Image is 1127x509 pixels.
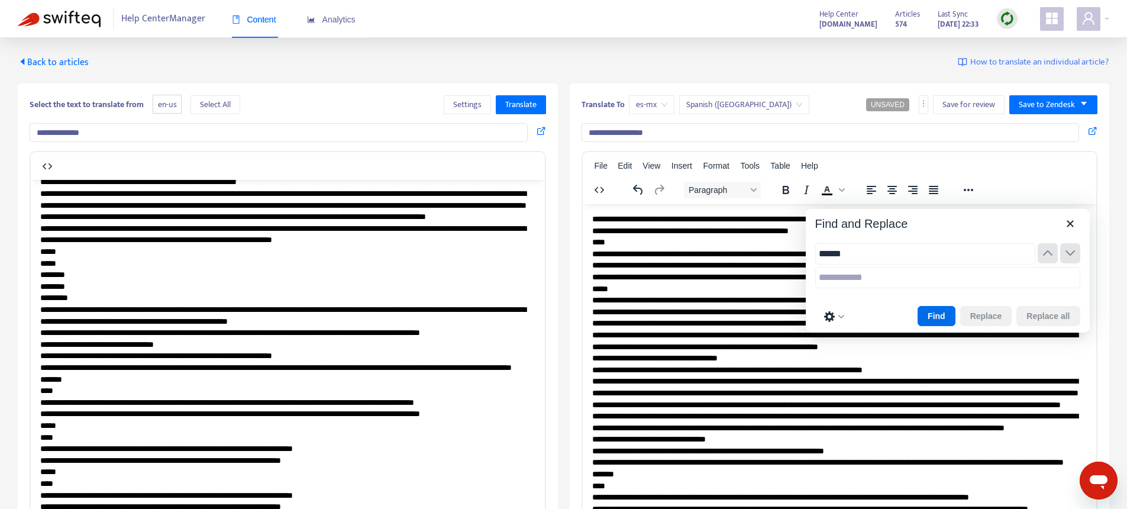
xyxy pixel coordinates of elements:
strong: [DATE] 22:33 [938,18,979,31]
span: user [1081,11,1096,25]
span: Save to Zendesk [1019,98,1075,111]
span: Help [801,161,818,170]
button: Settings [444,95,491,114]
b: Select the text to translate from [30,98,144,111]
span: How to translate an individual article? [970,56,1109,69]
span: Help Center [819,8,858,21]
button: Reveal or hide additional toolbar items [958,182,979,198]
span: more [919,99,928,108]
span: Content [232,15,276,24]
button: Preferences [820,308,848,325]
iframe: Button to launch messaging window [1080,462,1118,500]
span: Back to articles [18,54,89,70]
button: Align left [861,182,881,198]
button: Italic [796,182,816,198]
span: caret-left [18,57,27,66]
button: Save for review [933,95,1005,114]
span: Articles [895,8,920,21]
span: appstore [1045,11,1059,25]
span: Select All [200,98,231,111]
button: Undo [628,182,648,198]
span: Table [770,161,790,170]
img: Swifteq [18,11,101,27]
span: Help Center Manager [121,8,205,30]
strong: 574 [895,18,907,31]
span: Edit [618,161,632,170]
button: Bold [776,182,796,198]
span: File [594,161,608,170]
b: Translate To [582,98,625,111]
button: Previous [1038,243,1058,263]
span: Translate [505,98,537,111]
button: Select All [190,95,240,114]
span: Analytics [307,15,356,24]
span: Spanish (Mexico) [686,96,802,114]
span: Settings [453,98,482,111]
span: book [232,15,240,24]
button: Replace all [1016,306,1080,326]
span: UNSAVED [871,101,905,109]
button: Save to Zendeskcaret-down [1009,95,1097,114]
span: caret-down [1080,99,1088,108]
button: Next [1060,243,1080,263]
span: en-us [153,95,182,114]
button: Redo [649,182,669,198]
div: Text color Black [817,182,847,198]
a: [DOMAIN_NAME] [819,17,877,31]
span: Format [703,161,729,170]
span: Paragraph [689,185,747,195]
img: sync.dc5367851b00ba804db3.png [1000,11,1015,26]
button: Justify [923,182,944,198]
img: image-link [958,57,967,67]
button: Translate [496,95,546,114]
button: Close [1060,214,1080,234]
strong: [DOMAIN_NAME] [819,18,877,31]
button: Align right [903,182,923,198]
span: Last Sync [938,8,968,21]
span: es-mx [636,96,667,114]
button: more [919,95,928,114]
span: area-chart [307,15,315,24]
span: Insert [671,161,692,170]
button: Block Paragraph [684,182,761,198]
span: Tools [740,161,760,170]
button: Align center [882,182,902,198]
a: How to translate an individual article? [958,56,1109,69]
span: Save for review [942,98,995,111]
button: Replace [960,306,1012,326]
span: View [642,161,660,170]
button: Find [918,306,955,326]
